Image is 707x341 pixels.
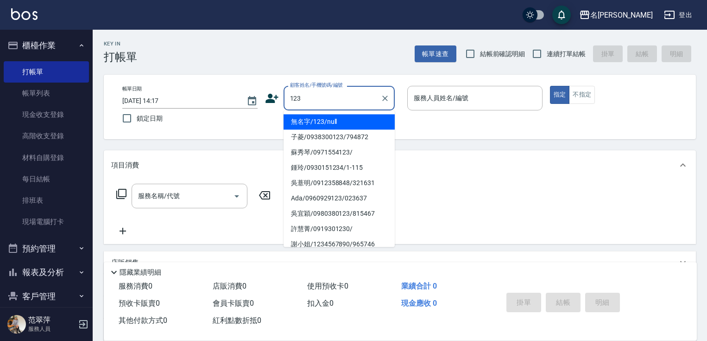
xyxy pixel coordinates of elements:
a: 材料自購登錄 [4,147,89,168]
button: 指定 [550,86,570,104]
div: 名[PERSON_NAME] [590,9,653,21]
button: 預約管理 [4,237,89,261]
button: Clear [379,92,391,105]
li: 謝小姐/1234567890/965746 [284,237,395,252]
a: 每日結帳 [4,168,89,190]
button: 客戶管理 [4,284,89,309]
span: 紅利點數折抵 0 [213,316,261,325]
img: Logo [11,8,38,20]
span: 使用預收卡 0 [307,282,348,290]
a: 現金收支登錄 [4,104,89,125]
p: 服務人員 [28,325,76,333]
h3: 打帳單 [104,51,137,64]
a: 現場電腦打卡 [4,211,89,232]
span: 鎖定日期 [137,114,163,123]
a: 帳單列表 [4,83,89,104]
h2: Key In [104,41,137,47]
span: 其他付款方式 0 [119,316,167,325]
button: 名[PERSON_NAME] [575,6,656,25]
label: 帳單日期 [122,85,142,92]
p: 項目消費 [111,161,139,170]
button: save [552,6,571,24]
li: 無名字/123/null [284,114,395,129]
span: 結帳前確認明細 [480,49,525,59]
span: 店販消費 0 [213,282,246,290]
li: 蘇秀琴/0971554123/ [284,145,395,160]
li: 鍾玲/0930151234/1-115 [284,160,395,175]
div: 項目消費 [104,150,696,180]
img: Person [7,315,26,334]
button: Choose date, selected date is 2025-10-10 [241,90,263,112]
a: 打帳單 [4,61,89,83]
span: 業績合計 0 [401,282,437,290]
li: 子菱/0938300123/794872 [284,129,395,145]
span: 預收卡販賣 0 [119,299,160,308]
button: 櫃檯作業 [4,33,89,58]
input: YYYY/MM/DD hh:mm [122,93,237,109]
button: 帳單速查 [415,45,456,63]
span: 服務消費 0 [119,282,152,290]
span: 連續打單結帳 [547,49,586,59]
p: 店販銷售 [111,258,139,268]
button: Open [229,189,244,204]
li: Ada/0960929123/023637 [284,191,395,206]
button: 報表及分析 [4,260,89,284]
li: 許慧菁/0919301230/ [284,221,395,237]
span: 現金應收 0 [401,299,437,308]
p: 隱藏業績明細 [120,268,161,277]
button: 不指定 [569,86,595,104]
a: 高階收支登錄 [4,125,89,147]
a: 排班表 [4,190,89,211]
span: 會員卡販賣 0 [213,299,254,308]
span: 扣入金 0 [307,299,334,308]
button: 登出 [660,6,696,24]
div: 店販銷售 [104,251,696,274]
h5: 范翠萍 [28,315,76,325]
label: 顧客姓名/手機號碼/編號 [290,82,343,89]
li: 吳薏明/0912358848/321631 [284,175,395,191]
li: 吳宜穎/0980380123/815467 [284,206,395,221]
